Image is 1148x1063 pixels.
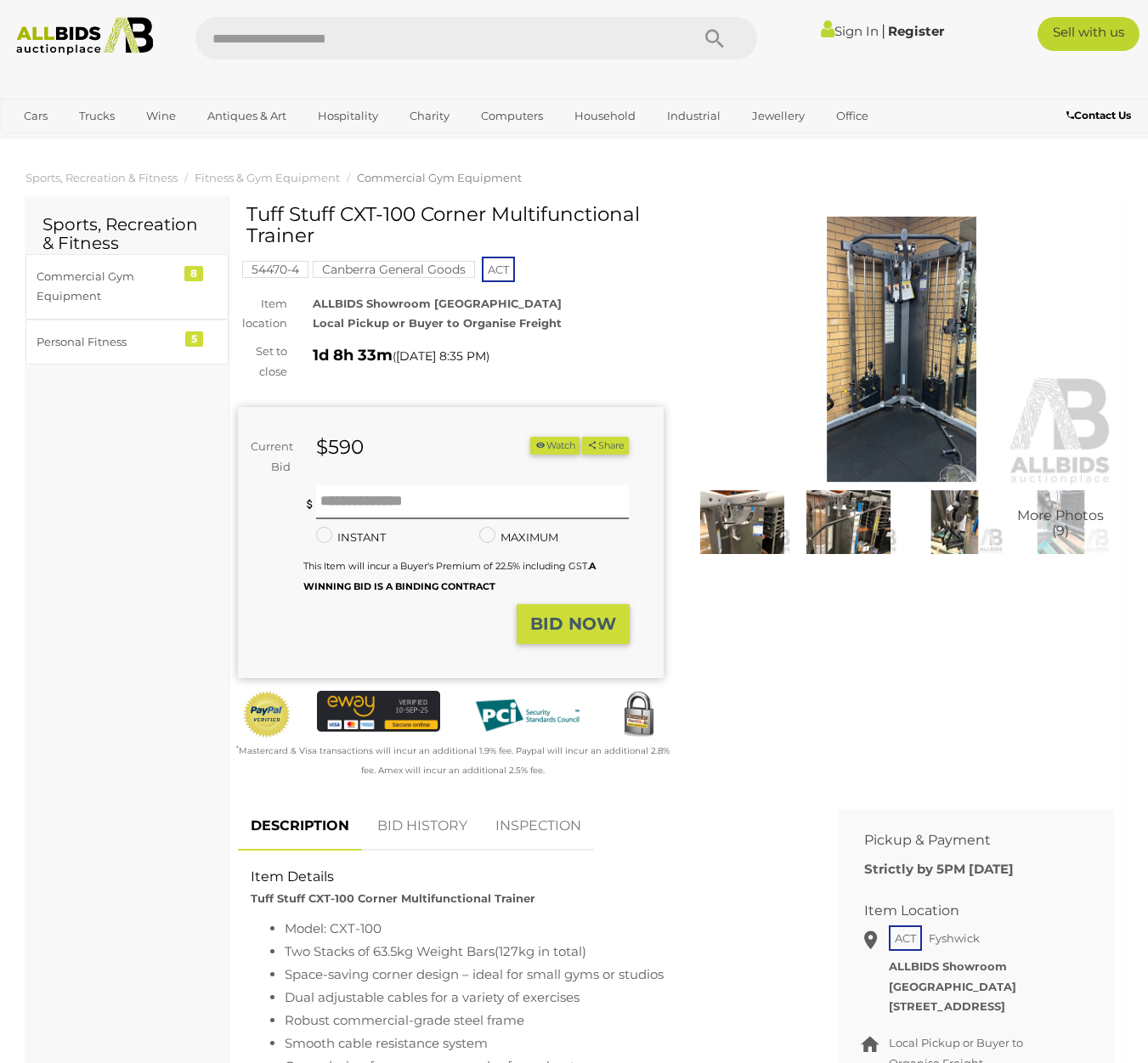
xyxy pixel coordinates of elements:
li: Dual adjustable cables for a variety of exercises [285,986,800,1009]
a: DESCRIPTION [238,801,362,851]
a: Computers [470,102,554,130]
li: Space-saving corner design – ideal for small gyms or studios [285,963,800,986]
span: ( ) [393,349,489,363]
a: Antiques & Art [196,102,297,130]
div: Current Bid [238,437,303,477]
img: Tuff Stuff CXT-100 Corner Multifunctional Trainer [693,490,791,553]
img: Official PayPal Seal [242,691,291,738]
a: Cars [13,102,59,130]
a: Sign In [821,23,879,39]
h2: Sports, Recreation & Fitness [42,215,212,252]
li: Watch this item [530,437,580,455]
span: Fyshwick [925,927,984,949]
strong: ALLBIDS Showroom [GEOGRAPHIC_DATA] [889,959,1016,992]
a: Fitness & Gym Equipment [195,171,340,184]
span: ACT [889,925,922,951]
mark: 54470-4 [242,261,308,278]
span: ACT [482,257,515,282]
strong: [STREET_ADDRESS] [889,999,1005,1013]
a: Contact Us [1066,106,1135,125]
a: Office [825,102,879,130]
b: Strictly by 5PM [DATE] [864,861,1014,877]
strong: BID NOW [530,613,616,634]
a: Charity [399,102,461,130]
li: Smooth cable resistance system [285,1032,800,1055]
mark: Canberra General Goods [313,261,475,278]
strong: 1d 8h 33m [313,346,393,365]
label: MAXIMUM [479,528,558,547]
a: Industrial [656,102,732,130]
a: Hospitality [307,102,389,130]
b: A WINNING BID IS A BINDING CONTRACT [303,560,596,591]
button: Share [582,437,629,455]
span: | [881,21,885,40]
a: Sell with us [1038,17,1140,51]
span: More Photos (9) [1017,509,1104,539]
a: Commercial Gym Equipment 8 [25,254,229,319]
a: [GEOGRAPHIC_DATA] [79,130,222,158]
div: Personal Fitness [37,332,177,352]
strong: Tuff Stuff CXT-100 Corner Multifunctional Trainer [251,891,535,905]
img: Tuff Stuff CXT-100 Corner Multifunctional Trainer [800,490,897,553]
a: INSPECTION [483,801,594,851]
span: [DATE] 8:35 PM [396,348,486,364]
small: This Item will incur a Buyer's Premium of 22.5% including GST. [303,560,596,591]
a: More Photos(9) [1012,490,1110,553]
div: Item location [225,294,300,334]
div: 5 [185,331,203,347]
a: Personal Fitness 5 [25,319,229,365]
li: Robust commercial-grade steel frame [285,1009,800,1032]
li: Two Stacks of 63.5kg Weight Bars(127kg in total) [285,940,800,963]
div: 8 [184,266,203,281]
label: INSTANT [316,528,386,547]
strong: Local Pickup or Buyer to Organise Freight [313,316,562,330]
img: PCI DSS compliant [466,691,589,740]
img: Tuff Stuff CXT-100 Corner Multifunctional Trainer [906,490,1004,553]
div: Commercial Gym Equipment [37,267,177,307]
li: Model: CXT-100 [285,917,800,940]
a: Trucks [68,102,126,130]
a: Sports [13,130,70,158]
a: Sports, Recreation & Fitness [25,171,178,184]
a: Jewellery [741,102,816,130]
b: Contact Us [1066,109,1131,122]
img: Tuff Stuff CXT-100 Corner Multifunctional Trainer [689,212,1115,487]
button: Search [672,17,757,59]
a: Wine [135,102,187,130]
img: Tuff Stuff CXT-100 Corner Multifunctional Trainer [1012,490,1110,553]
a: Canberra General Goods [313,263,475,276]
h1: Tuff Stuff CXT-100 Corner Multifunctional Trainer [246,204,659,247]
button: BID NOW [517,604,630,644]
button: Watch [530,437,580,455]
strong: $590 [316,435,364,459]
a: Register [888,23,944,39]
h2: Pickup & Payment [864,833,1063,848]
small: Mastercard & Visa transactions will incur an additional 1.9% fee. Paypal will incur an additional... [236,745,670,776]
div: Set to close [225,342,300,382]
img: Secured by Rapid SSL [614,691,664,740]
a: BID HISTORY [365,801,480,851]
a: Commercial Gym Equipment [357,171,522,184]
img: Allbids.com.au [8,17,161,55]
h2: Item Details [251,869,800,885]
img: eWAY Payment Gateway [317,691,440,732]
h2: Item Location [864,903,1063,919]
strong: ALLBIDS Showroom [GEOGRAPHIC_DATA] [313,297,562,310]
a: 54470-4 [242,263,308,276]
a: Household [563,102,647,130]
